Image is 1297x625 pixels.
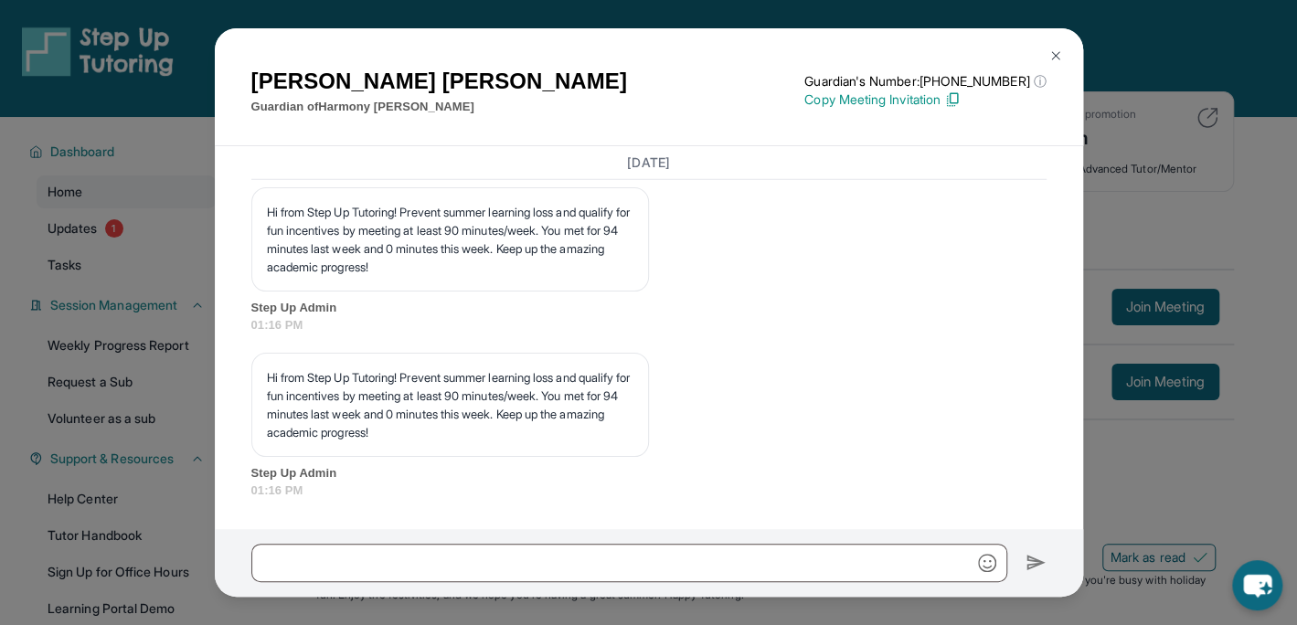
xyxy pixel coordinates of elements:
[804,90,1046,109] p: Copy Meeting Invitation
[267,203,633,276] p: Hi from Step Up Tutoring! Prevent summer learning loss and qualify for fun incentives by meeting ...
[804,72,1046,90] p: Guardian's Number: [PHONE_NUMBER]
[1232,560,1282,610] button: chat-button
[1026,552,1047,574] img: Send icon
[251,65,627,98] h1: [PERSON_NAME] [PERSON_NAME]
[251,154,1047,172] h3: [DATE]
[1048,48,1063,63] img: Close Icon
[251,299,1047,317] span: Step Up Admin
[1033,72,1046,90] span: ⓘ
[251,482,1047,500] span: 01:16 PM
[267,368,633,441] p: Hi from Step Up Tutoring! Prevent summer learning loss and qualify for fun incentives by meeting ...
[944,91,961,108] img: Copy Icon
[978,554,996,572] img: Emoji
[251,464,1047,482] span: Step Up Admin
[251,98,627,116] p: Guardian of Harmony [PERSON_NAME]
[251,316,1047,334] span: 01:16 PM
